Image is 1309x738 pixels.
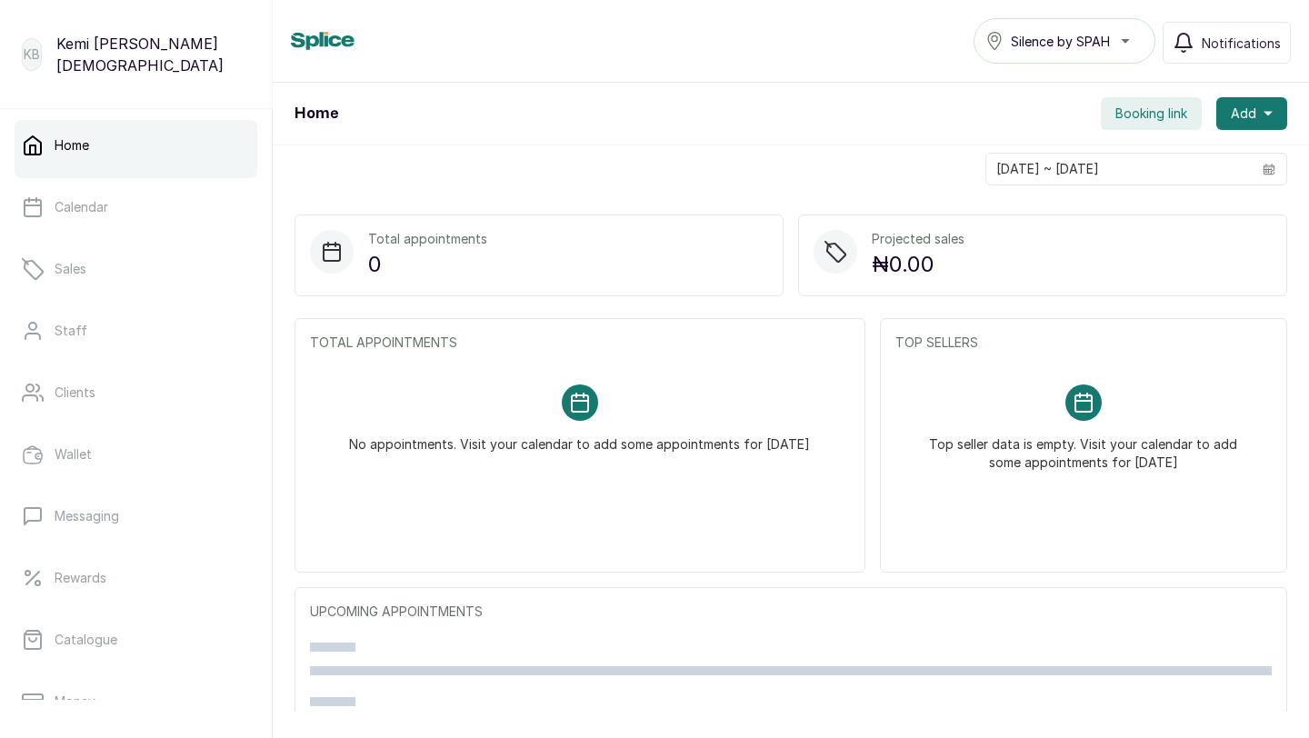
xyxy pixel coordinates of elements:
span: Notifications [1202,34,1281,53]
button: Add [1216,97,1287,130]
p: No appointments. Visit your calendar to add some appointments for [DATE] [349,421,810,454]
span: Booking link [1115,105,1187,123]
p: Total appointments [368,230,487,248]
p: TOP SELLERS [895,334,1272,352]
p: Calendar [55,198,108,216]
p: UPCOMING APPOINTMENTS [310,603,1272,621]
a: Catalogue [15,614,257,665]
span: Add [1231,105,1256,123]
p: Kemi [PERSON_NAME][DEMOGRAPHIC_DATA] [56,33,250,76]
p: Messaging [55,507,119,525]
p: 0 [368,248,487,281]
a: Calendar [15,182,257,233]
span: Silence by SPAH [1011,32,1110,51]
a: Wallet [15,429,257,480]
input: Select date [986,154,1252,184]
p: Staff [55,322,87,340]
a: Staff [15,305,257,356]
p: KB [24,45,40,64]
p: Home [55,136,89,155]
p: Projected sales [872,230,964,248]
p: TOTAL APPOINTMENTS [310,334,850,352]
a: Messaging [15,491,257,542]
button: Silence by SPAH [974,18,1155,64]
p: Clients [55,384,95,402]
p: Catalogue [55,631,117,649]
a: Clients [15,367,257,418]
p: Top seller data is empty. Visit your calendar to add some appointments for [DATE] [917,421,1250,472]
a: Money [15,676,257,727]
button: Booking link [1101,97,1202,130]
a: Home [15,120,257,171]
p: Money [55,693,95,711]
svg: calendar [1263,163,1275,175]
button: Notifications [1163,22,1291,64]
p: Wallet [55,445,92,464]
h1: Home [295,103,338,125]
p: Sales [55,260,86,278]
p: Rewards [55,569,106,587]
p: ₦0.00 [872,248,964,281]
a: Rewards [15,553,257,603]
a: Sales [15,244,257,294]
